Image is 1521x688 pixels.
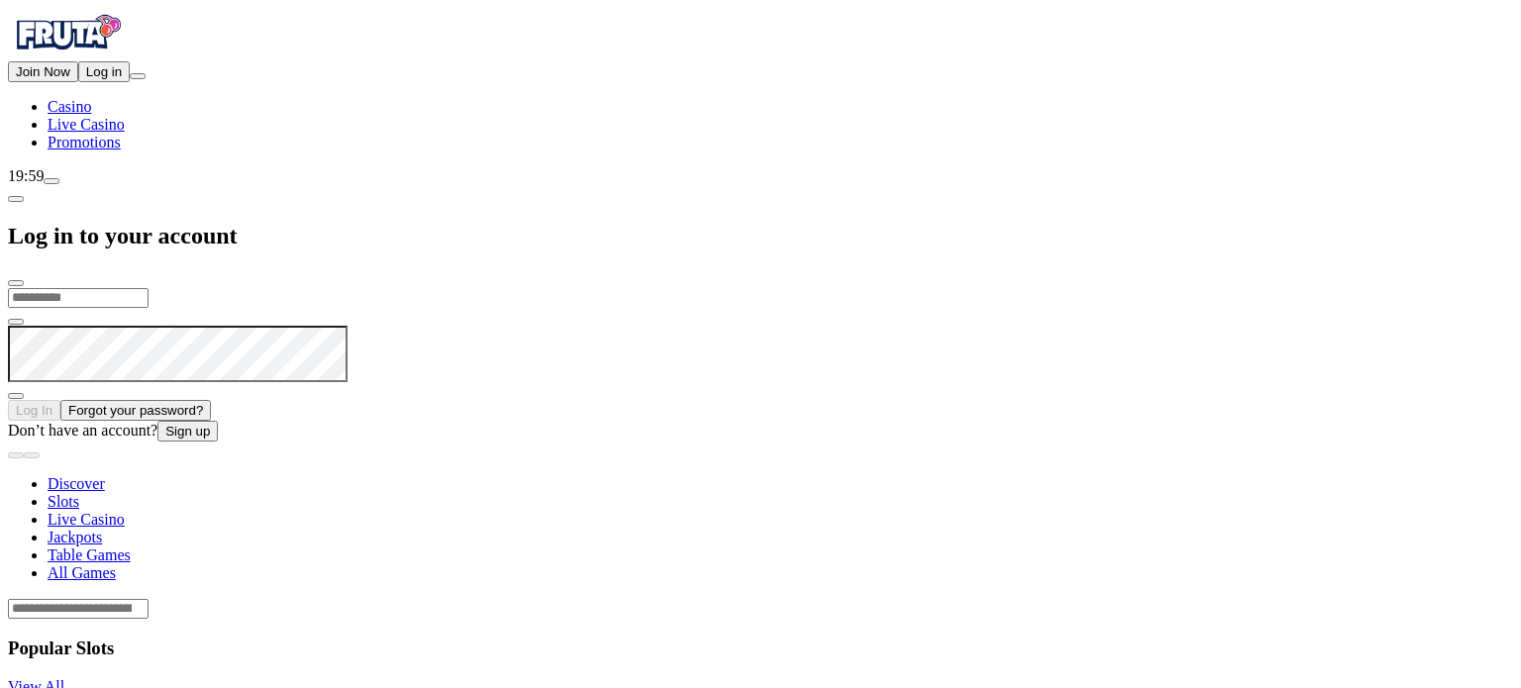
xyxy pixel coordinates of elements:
[78,61,130,82] button: Log in
[8,442,1513,619] header: Lobby
[8,196,24,202] button: chevron-left icon
[16,403,52,418] span: Log In
[8,452,24,458] button: prev slide
[8,8,1513,151] nav: Primary
[48,475,105,492] a: Discover
[48,529,102,545] a: Jackpots
[44,178,59,184] button: live-chat
[8,8,127,57] img: Fruta
[24,452,40,458] button: next slide
[8,280,24,286] button: close
[48,116,125,133] span: Live Casino
[8,61,78,82] button: Join Now
[130,73,146,79] button: menu
[60,400,211,421] button: Forgot your password?
[8,167,44,184] span: 19:59
[8,393,24,399] button: eye icon
[48,116,125,133] a: poker-chip iconLive Casino
[8,599,149,619] input: Search
[48,134,121,150] span: Promotions
[48,564,116,581] a: All Games
[16,64,70,79] span: Join Now
[165,424,210,439] span: Sign up
[48,134,121,150] a: gift-inverted iconPromotions
[8,421,1513,442] div: Don’t have an account?
[48,98,91,115] a: diamond iconCasino
[157,421,218,442] button: Sign up
[48,493,79,510] a: Slots
[8,223,1513,249] h2: Log in to your account
[8,442,1513,582] nav: Lobby
[8,319,24,325] button: eye icon
[48,511,125,528] a: Live Casino
[86,64,122,79] span: Log in
[8,638,1513,659] h3: Popular Slots
[48,98,91,115] span: Casino
[48,546,131,563] a: Table Games
[8,44,127,60] a: Fruta
[8,400,60,421] button: Log In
